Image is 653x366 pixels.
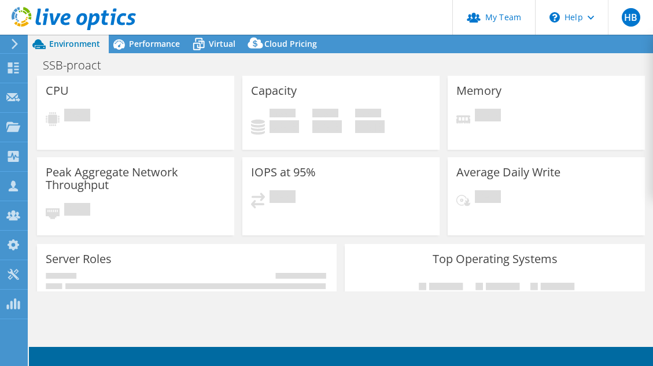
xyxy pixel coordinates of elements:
[475,109,501,124] span: Pending
[312,109,338,120] span: Free
[622,8,640,27] span: HB
[38,59,119,72] h1: SSB-proact
[46,84,69,97] h3: CPU
[251,166,316,179] h3: IOPS at 95%
[264,38,317,49] span: Cloud Pricing
[129,38,180,49] span: Performance
[456,84,501,97] h3: Memory
[312,120,342,133] h4: 0 GiB
[251,84,297,97] h3: Capacity
[475,190,501,206] span: Pending
[353,253,636,265] h3: Top Operating Systems
[209,38,235,49] span: Virtual
[64,109,90,124] span: Pending
[270,120,299,133] h4: 0 GiB
[64,203,90,219] span: Pending
[270,109,296,120] span: Used
[355,120,385,133] h4: 0 GiB
[46,253,112,265] h3: Server Roles
[549,12,560,23] svg: \n
[46,166,226,191] h3: Peak Aggregate Network Throughput
[355,109,381,120] span: Total
[49,38,100,49] span: Environment
[456,166,560,179] h3: Average Daily Write
[270,190,296,206] span: Pending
